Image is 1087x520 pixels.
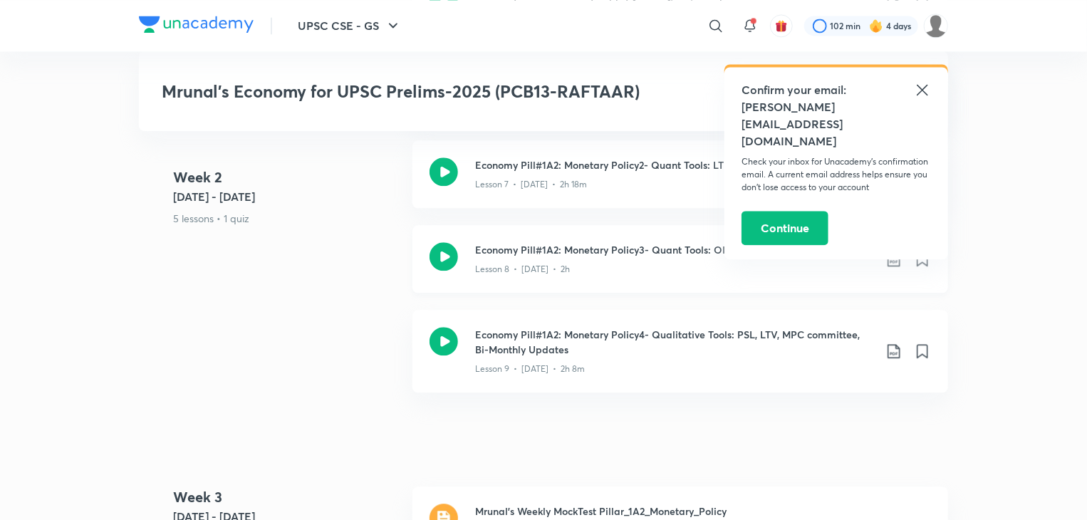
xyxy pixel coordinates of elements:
img: Company Logo [139,16,254,33]
p: Lesson 7 • [DATE] • 2h 18m [475,178,587,191]
a: Economy Pill#1A2: Monetary Policy2- Quant Tools: LTRO, MSF, SDFLesson 7 • [DATE] • 2h 18m [412,140,948,225]
h3: Mrunal's Weekly MockTest Pillar_1A2_Monetary_Policy [475,504,931,519]
h4: Week 3 [173,487,401,508]
p: Lesson 9 • [DATE] • 2h 8m [475,363,585,375]
h3: Economy Pill#1A2: Monetary Policy4- Qualitative Tools: PSL, LTV, MPC committee, Bi-Monthly Updates [475,327,874,357]
a: Economy Pill#1A2: Monetary Policy4- Qualitative Tools: PSL, LTV, MPC committee, Bi-Monthly Update... [412,310,948,410]
h5: [PERSON_NAME][EMAIL_ADDRESS][DOMAIN_NAME] [742,98,931,150]
h5: Confirm your email: [742,81,931,98]
h3: Economy Pill#1A2: Monetary Policy3- Quant Tools: OMO, Op Twist, G-SAP [475,242,874,257]
h3: Mrunal’s Economy for UPSC Prelims-2025 (PCB13-RAFTAAR) [162,81,719,102]
button: UPSC CSE - GS [289,11,410,40]
img: avatar [775,19,788,32]
img: Dharvi Panchal [924,14,948,38]
h4: Week 2 [173,167,401,189]
h3: Economy Pill#1A2: Monetary Policy2- Quant Tools: LTRO, MSF, SDF [475,157,874,172]
a: Company Logo [139,16,254,36]
p: Check your inbox for Unacademy’s confirmation email. A current email address helps ensure you don... [742,155,931,194]
button: Continue [742,211,828,245]
h5: [DATE] - [DATE] [173,189,401,206]
a: Economy Pill#1A2: Monetary Policy3- Quant Tools: OMO, Op Twist, G-SAPLesson 8 • [DATE] • 2h [412,225,948,310]
p: 5 lessons • 1 quiz [173,212,401,227]
p: Lesson 8 • [DATE] • 2h [475,263,570,276]
button: avatar [770,14,793,37]
img: streak [869,19,883,33]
